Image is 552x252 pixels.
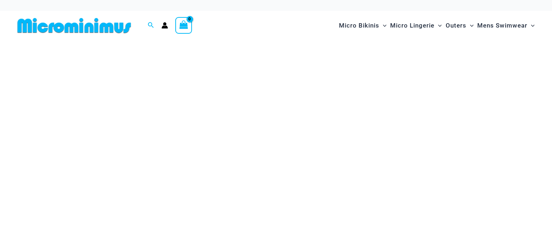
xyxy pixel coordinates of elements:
[390,16,434,35] span: Micro Lingerie
[161,22,168,29] a: Account icon link
[339,16,379,35] span: Micro Bikinis
[475,15,536,37] a: Mens SwimwearMenu ToggleMenu Toggle
[527,16,535,35] span: Menu Toggle
[388,15,443,37] a: Micro LingerieMenu ToggleMenu Toggle
[379,16,387,35] span: Menu Toggle
[446,16,466,35] span: Outers
[15,17,134,34] img: MM SHOP LOGO FLAT
[434,16,442,35] span: Menu Toggle
[336,13,537,38] nav: Site Navigation
[175,17,192,34] a: View Shopping Cart, empty
[148,21,154,30] a: Search icon link
[444,15,475,37] a: OutersMenu ToggleMenu Toggle
[477,16,527,35] span: Mens Swimwear
[337,15,388,37] a: Micro BikinisMenu ToggleMenu Toggle
[466,16,474,35] span: Menu Toggle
